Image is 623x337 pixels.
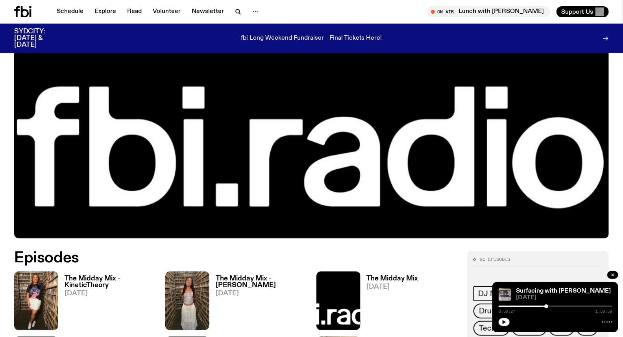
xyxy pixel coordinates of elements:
a: The Midday Mix - KineticTheory[DATE] [58,275,156,330]
a: Schedule [52,6,88,17]
h3: The Midday Mix - KineticTheory [65,275,156,289]
span: [DATE] [65,290,156,297]
a: Drum & Bass [473,304,529,319]
span: Techno [479,324,504,333]
a: The Midday Mix - [PERSON_NAME][DATE] [209,275,307,330]
a: Volunteer [148,6,185,17]
a: Newsletter [187,6,229,17]
p: fbi Long Weekend Fundraiser - Final Tickets Here! [241,35,382,42]
span: 1:59:59 [595,310,612,313]
span: Drum & Bass [479,307,523,315]
a: DJ Mix [473,286,508,301]
a: Techno [473,321,510,336]
span: [DATE] [516,295,612,301]
h3: The Midday Mix - [PERSON_NAME] [216,275,307,289]
h3: SYDCITY: [DATE] & [DATE] [14,28,65,48]
h2: Episodes [14,251,407,265]
span: Support Us [561,8,593,15]
a: The Midday Mix[DATE] [360,275,418,330]
span: [DATE] [216,290,307,297]
a: Surfacing with [PERSON_NAME] [516,288,611,294]
span: [DATE] [367,284,418,290]
a: Explore [90,6,121,17]
a: Read [122,6,146,17]
span: 91 episodes [480,257,510,262]
span: DJ Mix [478,289,503,298]
button: On AirLunch with [PERSON_NAME] [427,6,550,17]
h3: The Midday Mix [367,275,418,282]
span: 0:50:27 [499,310,515,313]
button: Support Us [556,6,609,17]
